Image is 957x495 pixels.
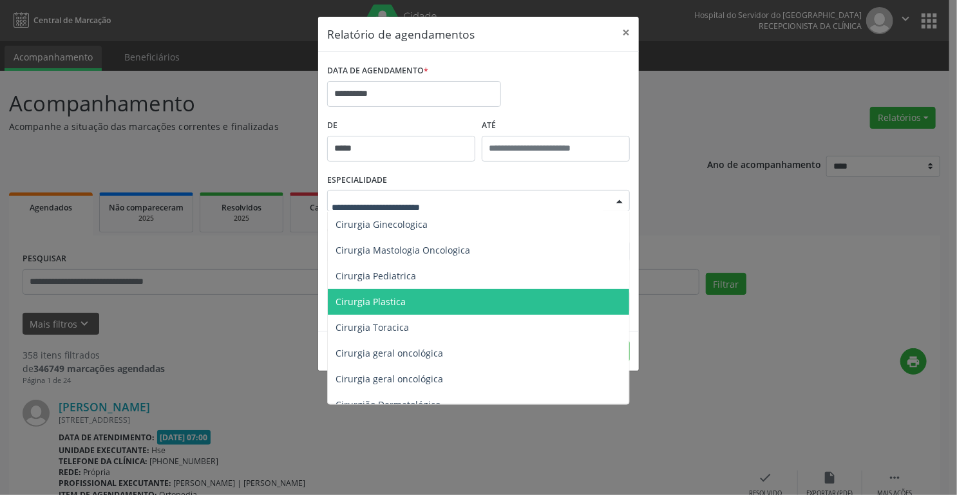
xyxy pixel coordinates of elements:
span: Cirurgia Mastologia Oncologica [336,244,470,256]
span: Cirurgião Dermatológico [336,398,441,411]
label: ESPECIALIDADE [327,171,387,191]
h5: Relatório de agendamentos [327,26,475,42]
span: Cirurgia Plastica [336,295,406,308]
label: De [327,116,475,136]
span: Cirurgia Toracica [336,321,409,333]
button: Close [613,17,639,48]
label: DATA DE AGENDAMENTO [327,61,428,81]
span: Cirurgia geral oncológica [336,347,443,359]
span: Cirurgia geral oncológica [336,373,443,385]
label: ATÉ [482,116,630,136]
span: Cirurgia Ginecologica [336,218,428,230]
span: Cirurgia Pediatrica [336,270,416,282]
